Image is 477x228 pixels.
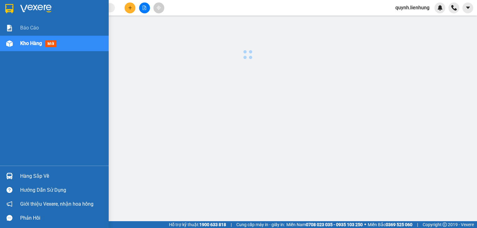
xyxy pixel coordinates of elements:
[386,222,412,227] strong: 0369 525 060
[153,2,164,13] button: aim
[306,222,363,227] strong: 0708 023 035 - 0935 103 250
[199,222,226,227] strong: 1900 633 818
[139,2,150,13] button: file-add
[286,221,363,228] span: Miền Nam
[368,221,412,228] span: Miền Bắc
[7,215,12,221] span: message
[7,187,12,193] span: question-circle
[125,2,135,13] button: plus
[6,40,13,47] img: warehouse-icon
[20,172,104,181] div: Hàng sắp về
[451,5,457,11] img: phone-icon
[231,221,232,228] span: |
[157,6,161,10] span: aim
[20,40,42,46] span: Kho hàng
[169,221,226,228] span: Hỗ trợ kỹ thuật:
[417,221,418,228] span: |
[128,6,132,10] span: plus
[20,24,39,32] span: Báo cáo
[465,5,471,11] span: caret-down
[390,4,434,11] span: quynh.lienhung
[142,6,147,10] span: file-add
[437,5,443,11] img: icon-new-feature
[236,221,285,228] span: Cung cấp máy in - giấy in:
[6,25,13,31] img: solution-icon
[6,173,13,179] img: warehouse-icon
[20,200,93,208] span: Giới thiệu Vexere, nhận hoa hồng
[443,222,447,227] span: copyright
[20,186,104,195] div: Hướng dẫn sử dụng
[5,4,13,13] img: logo-vxr
[20,213,104,223] div: Phản hồi
[7,201,12,207] span: notification
[364,223,366,226] span: ⚪️
[45,40,57,47] span: mới
[462,2,473,13] button: caret-down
